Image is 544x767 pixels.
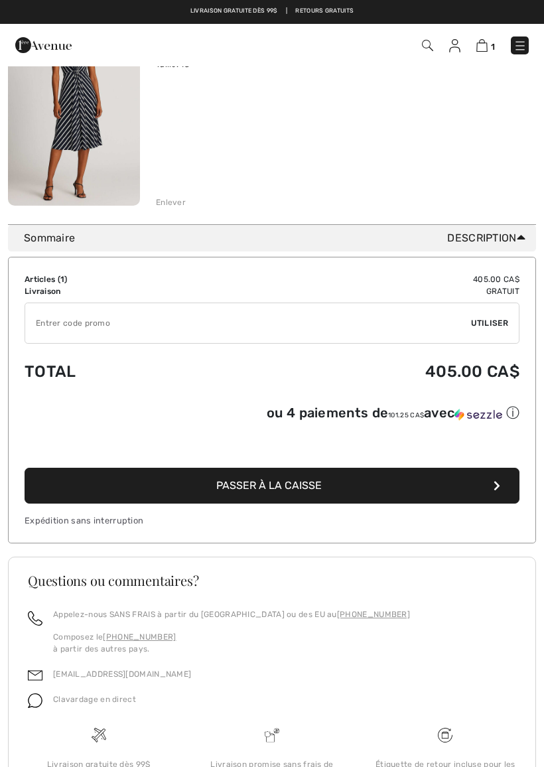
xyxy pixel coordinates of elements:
[25,514,519,527] div: Expédition sans interruption
[388,411,424,419] span: 101.25 CA$
[92,728,106,742] img: Livraison gratuite dès 99$
[476,37,495,53] a: 1
[103,632,176,642] a: [PHONE_NUMBER]
[15,38,72,50] a: 1ère Avenue
[216,479,322,492] span: Passer à la caisse
[25,468,519,504] button: Passer à la caisse
[25,349,199,394] td: Total
[422,40,433,51] img: Recherche
[491,42,495,52] span: 1
[28,668,42,683] img: email
[53,631,410,655] p: Composez le à partir des autres pays.
[25,427,519,463] iframe: PayPal-paypal
[199,349,519,394] td: 405.00 CA$
[438,728,452,742] img: Livraison gratuite dès 99$
[8,7,140,206] img: Robe Portefeuille Rayée Ceinturée modèle 251295x
[449,39,460,52] img: Mes infos
[156,196,186,208] div: Enlever
[24,230,531,246] div: Sommaire
[286,7,287,16] span: |
[513,39,527,52] img: Menu
[25,303,471,343] input: Code promo
[15,32,72,58] img: 1ère Avenue
[265,728,279,742] img: Livraison promise sans frais de dédouanement surprise&nbsp;!
[447,230,531,246] span: Description
[53,608,410,620] p: Appelez-nous SANS FRAIS à partir du [GEOGRAPHIC_DATA] ou des EU au
[199,285,519,297] td: Gratuit
[53,669,191,679] a: [EMAIL_ADDRESS][DOMAIN_NAME]
[25,273,199,285] td: Articles ( )
[199,273,519,285] td: 405.00 CA$
[60,275,64,284] span: 1
[454,409,502,421] img: Sezzle
[476,39,488,52] img: Panier d'achat
[28,611,42,626] img: call
[471,317,508,329] span: Utiliser
[53,695,136,704] span: Clavardage en direct
[267,404,519,422] div: ou 4 paiements de avec
[337,610,410,619] a: [PHONE_NUMBER]
[190,7,278,16] a: Livraison gratuite dès 99$
[295,7,354,16] a: Retours gratuits
[28,574,516,587] h3: Questions ou commentaires?
[25,285,199,297] td: Livraison
[25,404,519,427] div: ou 4 paiements de101.25 CA$avecSezzle Cliquez pour en savoir plus sur Sezzle
[28,693,42,708] img: chat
